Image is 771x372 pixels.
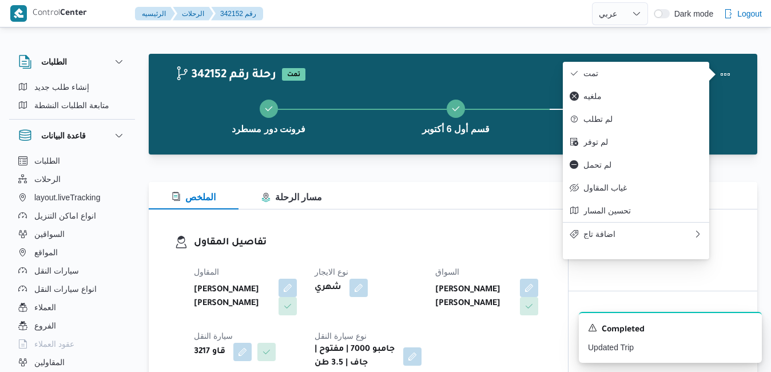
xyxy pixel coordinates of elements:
button: غياب المقاول [563,176,709,199]
span: المواقع [34,246,58,259]
span: لم تطلب [583,114,702,124]
button: انواع اماكن التنزيل [14,207,130,225]
svg: Step 1 is complete [264,104,273,113]
span: انواع سيارات النقل [34,282,97,296]
button: فرونت دور مسطرد [175,86,362,145]
iframe: chat widget [11,326,48,361]
span: مسار الرحلة [261,192,322,202]
h3: الطلبات [41,55,67,69]
button: فرونت دور مسطرد [550,86,737,145]
h3: قاعدة البيانات [41,129,86,143]
button: الرحلات [173,7,213,21]
b: Center [60,9,87,18]
span: الملخص [172,192,216,202]
b: قاو 3217 [194,345,225,359]
button: لم تحمل [563,153,709,176]
button: اضافة تاج [563,222,709,246]
button: قاعدة البيانات [18,129,126,143]
button: المقاولين [14,353,130,371]
img: X8yXhbKr1z7QwAAAABJRU5ErkJggg== [10,5,27,22]
button: الفروع [14,316,130,335]
span: سيارة النقل [194,331,233,341]
button: الطلبات [14,152,130,170]
button: عقود العملاء [14,335,130,353]
button: Logout [719,2,766,25]
span: السواق [435,267,459,276]
span: لم تحمل [583,160,702,169]
h3: تفاصيل المقاول [194,235,542,251]
b: تمت [287,72,300,78]
span: ملغيه [583,92,702,101]
button: الرحلات [14,170,130,188]
span: الطلبات [34,154,60,168]
button: layout.liveTracking [14,188,130,207]
span: Dark mode [670,9,713,18]
span: نوع سيارة النقل [315,331,367,341]
button: السواقين [14,225,130,243]
span: المقاولين [34,355,65,369]
button: ملغيه [563,85,709,108]
button: المواقع [14,243,130,262]
div: Notification [588,322,753,337]
button: إنشاء طلب جديد [14,78,130,96]
span: تمت [282,68,305,81]
span: الرحلات [34,172,61,186]
p: Updated Trip [588,342,753,354]
span: فرونت دور مسطرد [232,122,305,136]
button: 342152 رقم [211,7,263,21]
span: السواقين [34,227,65,241]
svg: Step 2 is complete [451,104,460,113]
span: انواع اماكن التنزيل [34,209,96,223]
span: نوع الايجار [315,267,348,276]
span: لم توفر [583,137,702,147]
button: الرئيسيه [135,7,175,21]
button: Actions [714,63,737,86]
span: عقود العملاء [34,337,74,351]
span: تحسين المسار [583,206,702,215]
button: قسم أول 6 أكتوبر [362,86,549,145]
button: الطلبات [18,55,126,69]
div: الطلبات [9,78,135,119]
button: سيارات النقل [14,262,130,280]
span: العملاء [34,300,56,314]
b: شهري [315,281,341,295]
button: تحسين المسار [563,199,709,222]
span: Logout [737,7,762,21]
b: [PERSON_NAME] [PERSON_NAME] [194,283,271,311]
span: غياب المقاول [583,183,702,192]
span: متابعة الطلبات النشطة [34,98,109,112]
span: قسم أول 6 أكتوبر [422,122,489,136]
span: المقاول [194,267,219,276]
b: [PERSON_NAME] [PERSON_NAME] [435,283,512,311]
button: لم تطلب [563,108,709,130]
span: الفروع [34,319,56,333]
b: جامبو 7000 | مفتوح | جاف | 3.5 طن [315,343,395,370]
span: سيارات النقل [34,264,79,278]
span: تمت [583,69,702,78]
h2: 342152 رحلة رقم [175,68,276,83]
button: لم توفر [563,130,709,153]
span: layout.liveTracking [34,191,100,204]
span: إنشاء طلب جديد [34,80,89,94]
button: تمت [563,62,709,85]
span: Completed [602,323,645,337]
button: انواع سيارات النقل [14,280,130,298]
span: اضافة تاج [583,229,693,239]
button: العملاء [14,298,130,316]
button: متابعة الطلبات النشطة [14,96,130,114]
